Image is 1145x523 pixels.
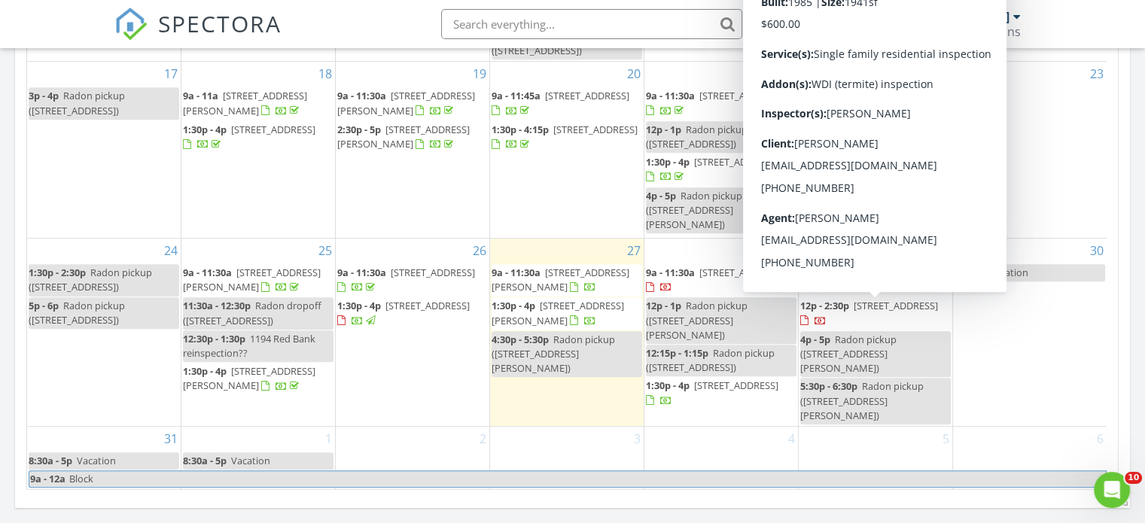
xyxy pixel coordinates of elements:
span: Radon pickup ([STREET_ADDRESS]) [646,346,775,374]
span: Radon dropoff ([STREET_ADDRESS]) [183,299,321,327]
iframe: Intercom live chat [1094,472,1130,508]
td: Go to August 29, 2025 [798,239,952,427]
span: 2:30p - 3p [800,141,844,154]
a: 9a - 11:30a [STREET_ADDRESS] [646,89,784,117]
td: Go to August 25, 2025 [181,239,336,427]
span: 1:30p - 4p [646,155,690,169]
span: 12p - 2:30p [800,299,849,312]
span: 1:30p - 2:30p [29,266,86,279]
span: [STREET_ADDRESS] [694,379,778,392]
span: [STREET_ADDRESS] [699,266,784,279]
input: Search everything... [441,9,742,39]
a: 1:30p - 4p [STREET_ADDRESS] [183,121,333,154]
td: Go to September 1, 2025 [181,426,336,489]
span: 9a - 11:30a [646,266,695,279]
span: 9a - 11:30a [337,266,386,279]
span: 4p - 5p [800,333,830,346]
a: 1:30p - 4:15p [STREET_ADDRESS] [492,121,642,154]
a: Go to September 2, 2025 [477,427,489,451]
td: Go to September 4, 2025 [644,426,798,489]
a: 9a - 10:45a [STREET_ADDRESS] [800,89,938,117]
td: Go to August 21, 2025 [644,62,798,239]
a: 12p - 2:30p [STREET_ADDRESS] [800,299,938,327]
a: Go to August 28, 2025 [778,239,798,263]
img: The Best Home Inspection Software - Spectora [114,8,148,41]
a: Go to August 22, 2025 [933,62,952,86]
a: 1:30p - 4p [STREET_ADDRESS] [646,377,796,409]
span: 1194 Red Bank reinspection?? [183,332,315,360]
span: 1:30p - 4p [183,123,227,136]
span: 4p - 5p [646,189,676,202]
span: 5:30p - 6:30p [800,379,857,393]
td: Go to August 22, 2025 [798,62,952,239]
td: Go to September 5, 2025 [798,426,952,489]
a: Go to August 29, 2025 [933,239,952,263]
span: 9a - 11:30a [492,266,541,279]
span: [STREET_ADDRESS] [391,266,475,279]
td: Go to August 23, 2025 [952,62,1107,239]
a: Go to August 20, 2025 [624,62,644,86]
td: Go to August 30, 2025 [952,239,1107,427]
a: Go to August 27, 2025 [624,239,644,263]
a: 9a - 11:30a [STREET_ADDRESS] [646,87,796,120]
a: 9a - 11:30a [STREET_ADDRESS][PERSON_NAME] [337,89,475,117]
a: Go to August 30, 2025 [1087,239,1107,263]
span: Radon pickup ([STREET_ADDRESS][PERSON_NAME]) [800,379,924,421]
span: 9a - 5p [955,266,985,279]
span: 1:30p - 4p [492,299,535,312]
span: 5p - 6p [800,206,830,220]
td: Go to August 19, 2025 [336,62,490,239]
span: 4:30p - 5:30p [492,333,549,346]
a: 9a - 11:30a [STREET_ADDRESS][PERSON_NAME] [800,266,938,293]
span: [STREET_ADDRESS][PERSON_NAME] [800,266,938,293]
span: Block [69,472,93,485]
td: Go to August 20, 2025 [490,62,644,239]
span: 9a - 11a [183,89,218,102]
a: 1:30p - 4p [STREET_ADDRESS] [646,154,796,186]
td: Go to August 18, 2025 [181,62,336,239]
a: 9a - 11:30a [STREET_ADDRESS] [337,266,475,293]
span: 2:30p - 5p [337,123,381,136]
span: [STREET_ADDRESS][PERSON_NAME] [183,266,321,293]
a: 9a - 11:45a [STREET_ADDRESS] [492,87,642,120]
span: 1:30p - 4:15p [492,123,549,136]
span: Radon pickup ([STREET_ADDRESS] Works) [800,206,921,234]
span: 9a - 11:30a [646,89,695,102]
span: 1:30p - 4p [337,299,381,312]
a: 9a - 11:30a [STREET_ADDRESS] [646,266,784,293]
span: [STREET_ADDRESS][PERSON_NAME] [492,299,624,327]
span: 9a - 11:30a [337,89,386,102]
span: Radon pickup ([STREET_ADDRESS][PERSON_NAME]) [492,333,615,375]
span: [STREET_ADDRESS] [553,123,638,136]
td: Go to August 31, 2025 [27,426,181,489]
a: 9a - 11:30a [STREET_ADDRESS] [646,264,796,296]
a: 9a - 11a [STREET_ADDRESS][PERSON_NAME] [183,87,333,120]
a: 9a - 11:30a [STREET_ADDRESS][PERSON_NAME] [492,264,642,296]
a: 1:30p - 4:15p [STREET_ADDRESS] [492,123,638,151]
a: Go to August 18, 2025 [315,62,335,86]
a: SPECTORA [114,20,282,52]
span: [STREET_ADDRESS] [385,299,470,312]
a: 1:30p - 4p [STREET_ADDRESS][PERSON_NAME] [183,363,333,395]
a: 9a - 11:30a [STREET_ADDRESS] [337,264,488,296]
span: [STREET_ADDRESS] [854,299,938,312]
span: Radon pickup ([STREET_ADDRESS]) [29,299,125,327]
span: 10 [1125,472,1142,484]
span: [STREET_ADDRESS] [694,155,778,169]
span: [STREET_ADDRESS] [699,89,784,102]
span: 12p - 1p [646,123,681,136]
span: 12:15p - 1:15p [646,346,708,360]
span: Block? [862,123,891,136]
span: Radon pickup ([STREET_ADDRESS]) [646,123,748,151]
span: [STREET_ADDRESS][PERSON_NAME] [183,364,315,392]
a: 9a - 10:45a [STREET_ADDRESS] [800,87,951,120]
div: [PERSON_NAME] [912,9,1009,24]
a: 9a - 11:30a [STREET_ADDRESS][PERSON_NAME] [183,264,333,296]
span: Radon pickup ([STREET_ADDRESS]) [29,89,125,117]
a: 1:30p - 4p [STREET_ADDRESS] [646,379,778,406]
td: Go to September 2, 2025 [336,426,490,489]
span: Radon pickup ([STREET_ADDRESS][PERSON_NAME]) [646,189,742,231]
a: 1:30p - 4p [STREET_ADDRESS][PERSON_NAME] [183,364,315,392]
span: 5p - 6p [29,299,59,312]
span: Vacation [989,266,1028,279]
